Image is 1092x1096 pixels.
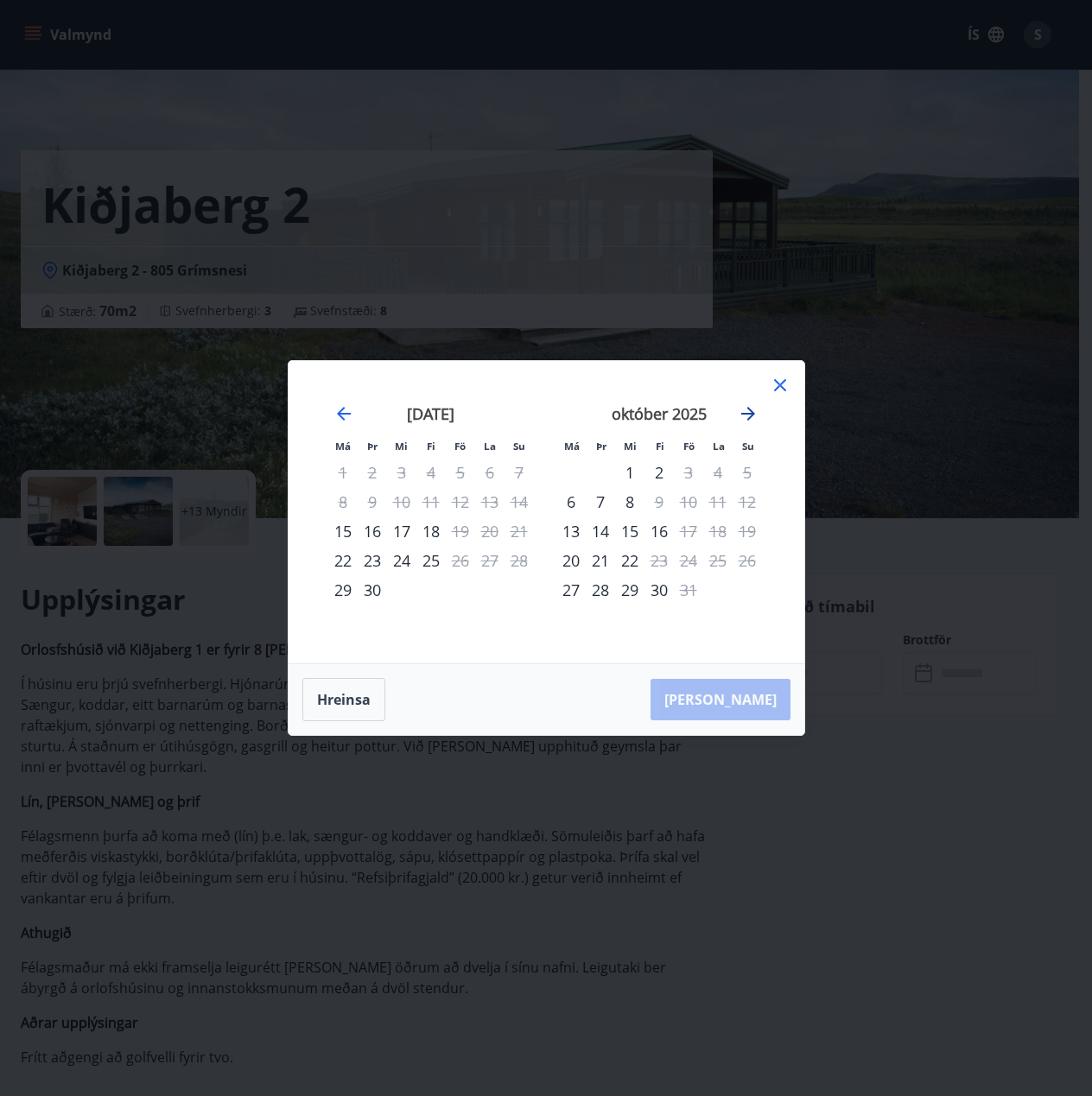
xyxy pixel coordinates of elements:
[395,440,408,453] small: Mi
[484,440,496,453] small: La
[387,516,416,546] td: Choose miðvikudagur, 17. september 2025 as your check-in date. It’s available.
[446,487,475,516] td: Not available. föstudagur, 12. september 2025
[416,458,446,487] td: Not available. fimmtudagur, 4. september 2025
[615,575,644,605] div: 29
[387,458,416,487] td: Not available. miðvikudagur, 3. september 2025
[367,440,378,453] small: Þr
[615,546,644,575] div: 22
[615,546,644,575] td: Choose miðvikudagur, 22. október 2025 as your check-in date. It’s available.
[703,516,733,546] td: Not available. laugardagur, 18. október 2025
[586,575,615,605] div: 28
[427,440,435,453] small: Fi
[387,546,416,575] div: 24
[674,575,703,605] div: Aðeins útritun í boði
[586,546,615,575] td: Choose þriðjudagur, 21. október 2025 as your check-in date. It’s available.
[596,440,606,453] small: Þr
[586,487,615,516] div: 7
[644,487,674,516] div: Aðeins útritun í boði
[505,546,534,575] td: Not available. sunnudagur, 28. september 2025
[333,403,354,424] div: Move backward to switch to the previous month.
[328,575,358,605] td: Choose mánudagur, 29. september 2025 as your check-in date. It’s available.
[644,516,674,546] td: Choose fimmtudagur, 16. október 2025 as your check-in date. It’s available.
[644,516,674,546] div: 16
[446,516,475,546] td: Not available. föstudagur, 19. september 2025
[644,458,674,487] td: Choose fimmtudagur, 2. október 2025 as your check-in date. It’s available.
[328,546,358,575] div: Aðeins innritun í boði
[644,458,674,487] div: 2
[586,546,615,575] div: 21
[556,487,586,516] div: Aðeins innritun í boði
[328,458,358,487] td: Not available. mánudagur, 1. september 2025
[446,546,475,575] td: Not available. föstudagur, 26. september 2025
[733,458,762,487] td: Not available. sunnudagur, 5. október 2025
[328,487,358,516] td: Not available. mánudagur, 8. september 2025
[556,546,586,575] div: Aðeins innritun í boði
[733,546,762,575] td: Not available. sunnudagur, 26. október 2025
[703,458,733,487] td: Not available. laugardagur, 4. október 2025
[416,487,446,516] td: Not available. fimmtudagur, 11. september 2025
[328,516,358,546] td: Choose mánudagur, 15. september 2025 as your check-in date. It’s available.
[615,487,644,516] div: 8
[358,458,387,487] td: Not available. þriðjudagur, 2. september 2025
[612,403,707,424] strong: október 2025
[586,487,615,516] td: Choose þriðjudagur, 7. október 2025 as your check-in date. It’s available.
[674,458,703,487] div: Aðeins útritun í boði
[656,440,664,453] small: Fi
[309,382,784,643] div: Calendar
[358,546,387,575] div: 23
[358,546,387,575] td: Choose þriðjudagur, 23. september 2025 as your check-in date. It’s available.
[644,575,674,605] td: Choose fimmtudagur, 30. október 2025 as your check-in date. It’s available.
[674,458,703,487] td: Not available. föstudagur, 3. október 2025
[358,487,387,516] td: Not available. þriðjudagur, 9. september 2025
[387,546,416,575] td: Choose miðvikudagur, 24. september 2025 as your check-in date. It’s available.
[624,440,637,453] small: Mi
[387,516,416,546] div: 17
[564,440,580,453] small: Má
[358,516,387,546] td: Choose þriðjudagur, 16. september 2025 as your check-in date. It’s available.
[556,575,586,605] td: Choose mánudagur, 27. október 2025 as your check-in date. It’s available.
[615,487,644,516] td: Choose miðvikudagur, 8. október 2025 as your check-in date. It’s available.
[556,546,586,575] td: Choose mánudagur, 20. október 2025 as your check-in date. It’s available.
[446,458,475,487] td: Not available. föstudagur, 5. september 2025
[475,487,505,516] td: Not available. laugardagur, 13. september 2025
[505,487,534,516] td: Not available. sunnudagur, 14. september 2025
[302,678,385,721] button: Hreinsa
[475,516,505,546] td: Not available. laugardagur, 20. september 2025
[644,546,674,575] td: Not available. fimmtudagur, 23. október 2025
[674,487,703,516] td: Not available. föstudagur, 10. október 2025
[615,458,644,487] td: Choose miðvikudagur, 1. október 2025 as your check-in date. It’s available.
[358,575,387,605] div: 30
[328,546,358,575] td: Choose mánudagur, 22. september 2025 as your check-in date. It’s available.
[475,458,505,487] td: Not available. laugardagur, 6. september 2025
[556,516,586,546] div: Aðeins innritun í boði
[586,516,615,546] td: Choose þriðjudagur, 14. október 2025 as your check-in date. It’s available.
[733,516,762,546] td: Not available. sunnudagur, 19. október 2025
[644,575,674,605] div: 30
[446,546,475,575] div: Aðeins útritun í boði
[674,516,703,546] td: Not available. föstudagur, 17. október 2025
[674,546,703,575] td: Not available. föstudagur, 24. október 2025
[703,546,733,575] td: Not available. laugardagur, 25. október 2025
[358,516,387,546] div: 16
[556,516,586,546] td: Choose mánudagur, 13. október 2025 as your check-in date. It’s available.
[615,516,644,546] td: Choose miðvikudagur, 15. október 2025 as your check-in date. It’s available.
[416,516,446,546] div: 18
[407,403,454,424] strong: [DATE]
[454,440,466,453] small: Fö
[328,516,358,546] div: Aðeins innritun í boði
[513,440,525,453] small: Su
[586,575,615,605] td: Choose þriðjudagur, 28. október 2025 as your check-in date. It’s available.
[556,487,586,516] td: Choose mánudagur, 6. október 2025 as your check-in date. It’s available.
[475,546,505,575] td: Not available. laugardagur, 27. september 2025
[505,458,534,487] td: Not available. sunnudagur, 7. september 2025
[586,516,615,546] div: 14
[505,516,534,546] td: Not available. sunnudagur, 21. september 2025
[615,516,644,546] div: 15
[416,516,446,546] td: Choose fimmtudagur, 18. september 2025 as your check-in date. It’s available.
[644,487,674,516] td: Not available. fimmtudagur, 9. október 2025
[644,546,674,575] div: Aðeins útritun í boði
[674,575,703,605] td: Not available. föstudagur, 31. október 2025
[615,575,644,605] td: Choose miðvikudagur, 29. október 2025 as your check-in date. It’s available.
[615,458,644,487] div: 1
[703,487,733,516] td: Not available. laugardagur, 11. október 2025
